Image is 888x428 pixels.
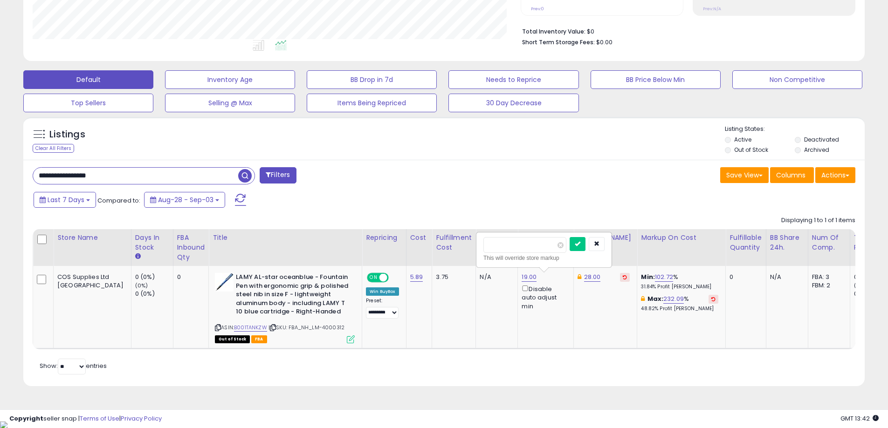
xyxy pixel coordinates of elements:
div: Preset: [366,298,399,319]
a: B001TANKZW [234,324,267,332]
b: LAMY AL-star oceanblue - Fountain Pen with ergonomic grip & polished steel nib in size F - lightw... [236,273,349,319]
b: Max: [647,294,664,303]
div: ASIN: [215,273,355,342]
div: seller snap | | [9,414,162,423]
div: 0 (0%) [135,290,173,298]
span: OFF [387,274,402,282]
div: Num of Comp. [812,233,846,252]
b: Short Term Storage Fees: [522,38,595,46]
div: N/A [480,273,510,281]
div: % [641,295,718,312]
li: $0 [522,25,848,36]
strong: Copyright [9,414,43,423]
div: Win BuyBox [366,287,399,296]
div: Title [213,233,358,243]
p: 31.84% Profit [PERSON_NAME] [641,284,718,290]
button: BB Price Below Min [591,70,721,89]
p: Listing States: [725,125,865,134]
span: Columns [776,170,805,180]
button: Needs to Reprice [448,70,578,89]
label: Deactivated [804,136,839,143]
a: 19.00 [522,272,537,282]
span: Aug-28 - Sep-03 [158,195,213,204]
button: 30 Day Decrease [448,94,578,112]
div: 0 [730,273,758,281]
div: Store Name [57,233,127,243]
div: Fulfillable Quantity [730,233,762,252]
div: Disable auto adjust min [522,284,566,311]
div: Fulfillment Cost [436,233,472,252]
span: Last 7 Days [48,195,84,204]
div: COS Supplies Ltd [GEOGRAPHIC_DATA] [57,273,124,290]
th: The percentage added to the cost of goods (COGS) that forms the calculator for Min & Max prices. [637,229,726,266]
button: Top Sellers [23,94,153,112]
div: FBA inbound Qty [177,233,205,262]
a: Privacy Policy [121,414,162,423]
div: 0 (0%) [135,273,173,281]
button: Non Competitive [732,70,862,89]
div: N/A [770,273,801,281]
label: Active [734,136,751,143]
span: | SKU: FBA_NH_LM-4000312 [268,324,344,331]
button: Actions [815,167,855,183]
div: Repricing [366,233,402,243]
div: This will override store markup [483,253,605,263]
span: $0.00 [596,38,613,47]
div: 0 [177,273,202,281]
small: Days In Stock. [135,252,141,261]
span: 2025-09-11 13:42 GMT [840,414,879,423]
small: Prev: N/A [703,6,721,12]
p: 48.82% Profit [PERSON_NAME] [641,306,718,312]
div: Cost [410,233,428,243]
span: Compared to: [97,196,140,205]
span: FBA [251,335,267,343]
label: Archived [804,146,829,154]
button: Inventory Age [165,70,295,89]
div: [PERSON_NAME] [578,233,633,243]
small: Prev: 0 [531,6,544,12]
div: FBM: 2 [812,281,843,290]
button: Selling @ Max [165,94,295,112]
button: Items Being Repriced [307,94,437,112]
a: 232.09 [663,294,684,304]
div: BB Share 24h. [770,233,804,252]
span: ON [368,274,379,282]
label: Out of Stock [734,146,768,154]
a: Terms of Use [80,414,119,423]
div: 3.75 [436,273,468,281]
button: Filters [260,167,296,183]
div: Clear All Filters [33,144,74,153]
button: Default [23,70,153,89]
button: Save View [720,167,769,183]
a: 5.89 [410,272,423,282]
div: % [641,273,718,290]
div: Days In Stock [135,233,169,252]
span: Show: entries [40,361,107,370]
img: 41zmEpZpLPL._SL40_.jpg [215,273,234,292]
span: All listings that are currently out of stock and unavailable for purchase on Amazon [215,335,250,343]
button: Last 7 Days [34,192,96,208]
b: Min: [641,272,655,281]
a: 102.72 [655,272,673,282]
div: FBA: 3 [812,273,843,281]
b: Total Inventory Value: [522,27,585,35]
button: Aug-28 - Sep-03 [144,192,225,208]
small: (0%) [135,282,148,289]
h5: Listings [49,128,85,141]
button: BB Drop in 7d [307,70,437,89]
small: (0%) [854,282,867,289]
div: Markup on Cost [641,233,722,243]
div: Total Rev. [854,233,888,252]
a: 28.00 [584,272,601,282]
button: Columns [770,167,814,183]
div: Displaying 1 to 1 of 1 items [781,216,855,225]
